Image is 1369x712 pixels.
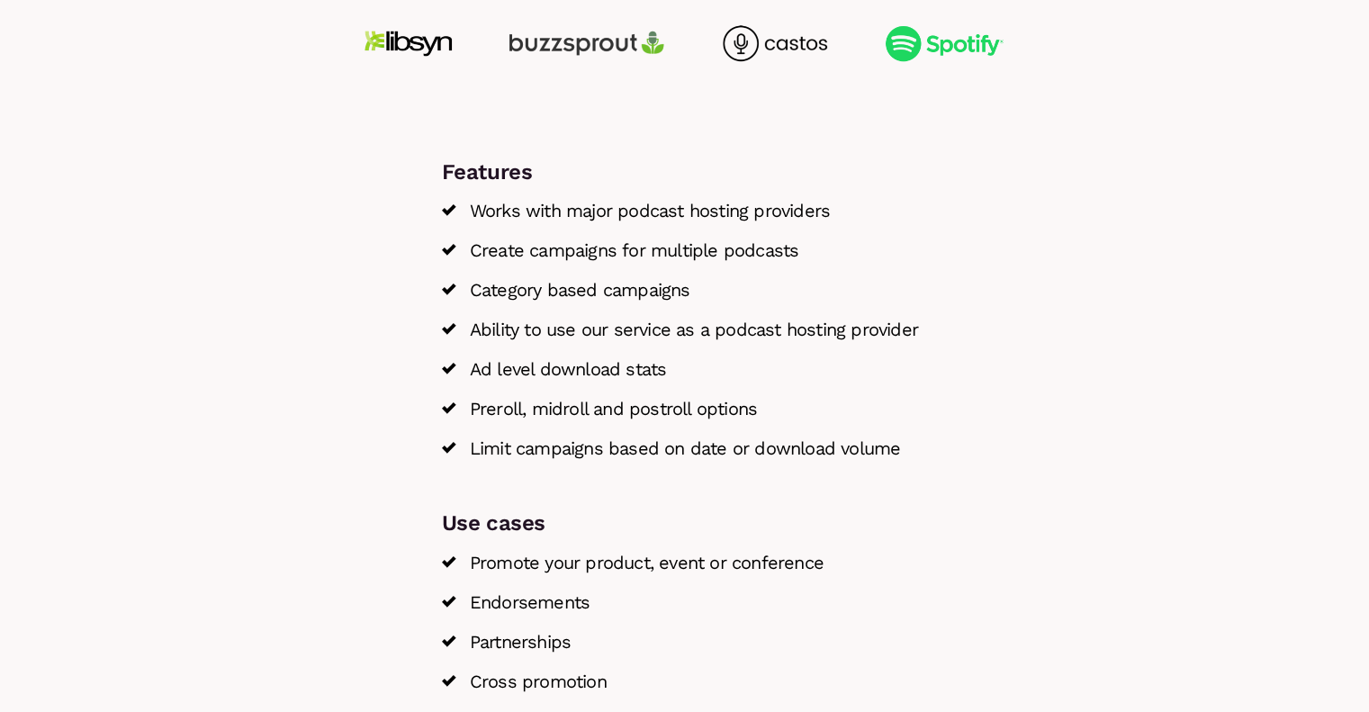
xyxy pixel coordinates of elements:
[723,25,827,61] img: logo-castos.png
[470,353,667,385] span: Ad level download stats
[470,546,824,579] span: Promote your product, event or conference
[470,432,901,464] span: Limit campaigns based on date or download volume
[470,313,918,346] span: Ability to use our service as a podcast hosting provider
[470,194,830,227] span: Works with major podcast hosting providers
[365,25,452,61] img: logo-libsyn.png
[442,508,928,539] h4: Use cases
[509,25,665,61] img: logo-buzzsprout.png
[470,626,571,658] span: Partnerships
[470,274,690,306] span: Category based campaigns
[885,25,1004,61] img: logo-spotify.png
[470,234,799,266] span: Create campaigns for multiple podcasts
[470,586,590,618] span: Endorsements
[470,665,607,698] span: Cross promotion
[442,157,928,188] h4: Features
[470,392,757,425] span: Preroll, midroll and postroll options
